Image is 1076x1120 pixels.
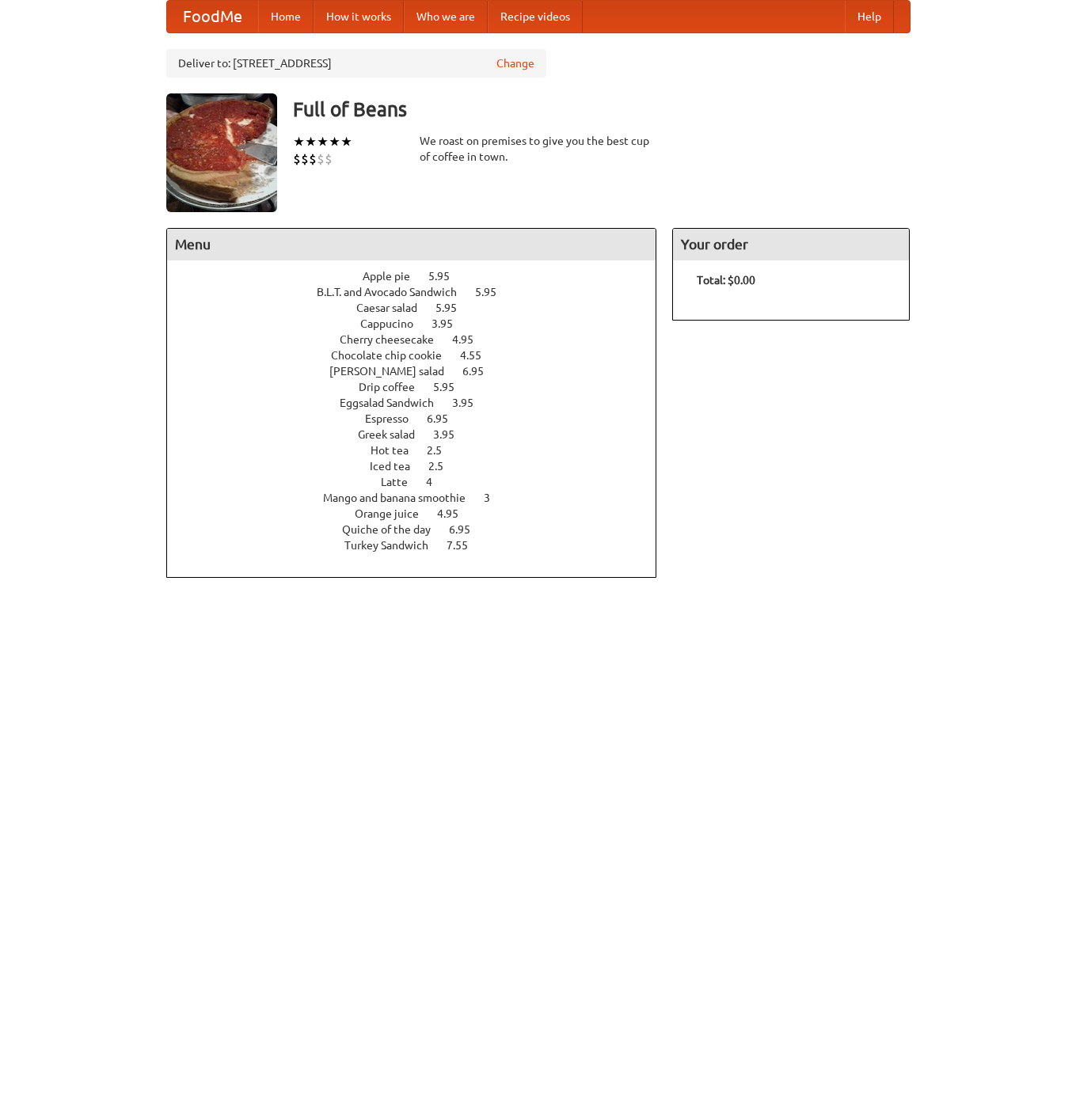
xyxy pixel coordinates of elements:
a: Caesar salad 5.95 [356,302,486,314]
a: [PERSON_NAME] salad 6.95 [329,365,513,378]
a: Who we are [404,1,488,32]
span: 2.5 [428,460,459,473]
li: ★ [305,133,317,150]
a: Latte 4 [381,476,462,488]
span: Mango and banana smoothie [323,492,481,504]
span: 4.95 [437,507,474,520]
span: 4 [426,476,448,488]
span: 7.55 [447,539,484,552]
li: ★ [329,133,340,150]
span: 3 [484,492,506,504]
li: ★ [293,133,305,150]
a: FoodMe [167,1,258,32]
div: Deliver to: [STREET_ADDRESS] [166,49,546,78]
span: Iced tea [370,460,426,473]
li: $ [325,150,333,168]
img: angular.jpg [166,93,277,212]
li: ★ [317,133,329,150]
a: Greek salad 3.95 [358,428,484,441]
div: We roast on premises to give you the best cup of coffee in town. [420,133,657,165]
span: Latte [381,476,424,488]
a: Turkey Sandwich 7.55 [344,539,497,552]
span: 6.95 [462,365,500,378]
h4: Menu [167,229,656,260]
span: Turkey Sandwich [344,539,444,552]
span: Cappucino [360,317,429,330]
span: Apple pie [363,270,426,283]
span: 5.95 [428,270,466,283]
a: Mango and banana smoothie 3 [323,492,519,504]
li: $ [293,150,301,168]
a: Drip coffee 5.95 [359,381,484,393]
h3: Full of Beans [293,93,911,125]
a: Help [845,1,894,32]
a: Espresso 6.95 [365,412,477,425]
span: 6.95 [449,523,486,536]
h4: Your order [673,229,909,260]
a: Chocolate chip cookie 4.55 [331,349,511,362]
span: Espresso [365,412,424,425]
a: Hot tea 2.5 [371,444,471,457]
a: B.L.T. and Avocado Sandwich 5.95 [317,286,526,298]
li: $ [317,150,325,168]
span: B.L.T. and Avocado Sandwich [317,286,473,298]
span: [PERSON_NAME] salad [329,365,460,378]
span: 3.95 [432,317,469,330]
li: $ [301,150,309,168]
span: 3.95 [433,428,470,441]
span: Orange juice [355,507,435,520]
a: How it works [314,1,404,32]
span: 2.5 [427,444,458,457]
a: Cappucino 3.95 [360,317,482,330]
a: Cherry cheesecake 4.95 [340,333,503,346]
li: ★ [340,133,352,150]
span: Quiche of the day [342,523,447,536]
span: Eggsalad Sandwich [340,397,450,409]
span: 4.95 [452,333,489,346]
a: Home [258,1,314,32]
a: Quiche of the day 6.95 [342,523,500,536]
span: Cherry cheesecake [340,333,450,346]
span: 4.55 [460,349,497,362]
span: Drip coffee [359,381,431,393]
span: Caesar salad [356,302,433,314]
span: 3.95 [452,397,489,409]
span: 6.95 [427,412,464,425]
span: Greek salad [358,428,431,441]
a: Iced tea 2.5 [370,460,473,473]
a: Eggsalad Sandwich 3.95 [340,397,503,409]
span: Chocolate chip cookie [331,349,458,362]
span: Hot tea [371,444,424,457]
a: Recipe videos [488,1,583,32]
b: Total: $0.00 [697,274,755,287]
a: Apple pie 5.95 [363,270,479,283]
span: 5.95 [475,286,512,298]
span: 5.95 [435,302,473,314]
span: 5.95 [433,381,470,393]
a: Orange juice 4.95 [355,507,488,520]
a: Change [496,55,534,71]
li: $ [309,150,317,168]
